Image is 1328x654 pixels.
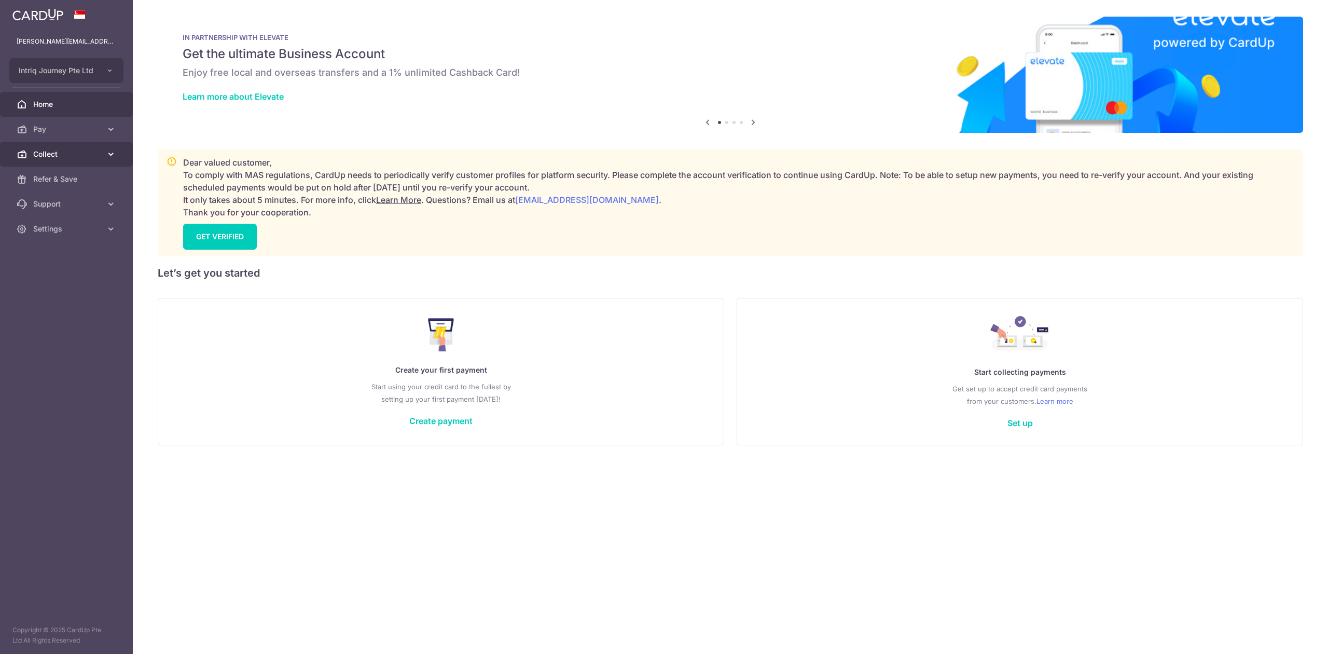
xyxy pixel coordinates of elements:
p: Create your first payment [179,364,703,376]
p: Get set up to accept credit card payments from your customers. [758,383,1282,407]
a: Learn more [1036,395,1073,407]
p: [PERSON_NAME][EMAIL_ADDRESS][DOMAIN_NAME] [17,36,116,47]
span: Help [23,7,45,17]
p: Start using your credit card to the fullest by setting up your first payment [DATE]! [179,380,703,405]
span: Support [33,199,102,209]
p: Start collecting payments [758,366,1282,378]
a: [EMAIL_ADDRESS][DOMAIN_NAME] [515,195,659,205]
button: Intriq Journey Pte Ltd [9,58,123,83]
h6: Enjoy free local and overseas transfers and a 1% unlimited Cashback Card! [183,66,1278,79]
span: Pay [33,124,102,134]
p: IN PARTNERSHIP WITH ELEVATE [183,33,1278,42]
span: Intriq Journey Pte Ltd [19,65,95,76]
img: Renovation banner [158,17,1303,133]
img: Collect Payment [990,316,1049,353]
span: Collect [33,149,102,159]
a: Set up [1007,418,1033,428]
a: GET VERIFIED [183,224,257,250]
h5: Get the ultimate Business Account [183,46,1278,62]
img: CardUp [12,8,63,21]
a: Create payment [409,416,473,426]
a: Learn more about Elevate [183,91,284,102]
p: Dear valued customer, To comply with MAS regulations, CardUp needs to periodically verify custome... [183,156,1294,219]
img: Make Payment [428,318,454,351]
span: Settings [33,224,102,234]
h5: Let’s get you started [158,265,1303,281]
a: Learn More [376,195,421,205]
span: Home [33,99,102,110]
span: Refer & Save [33,174,102,184]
